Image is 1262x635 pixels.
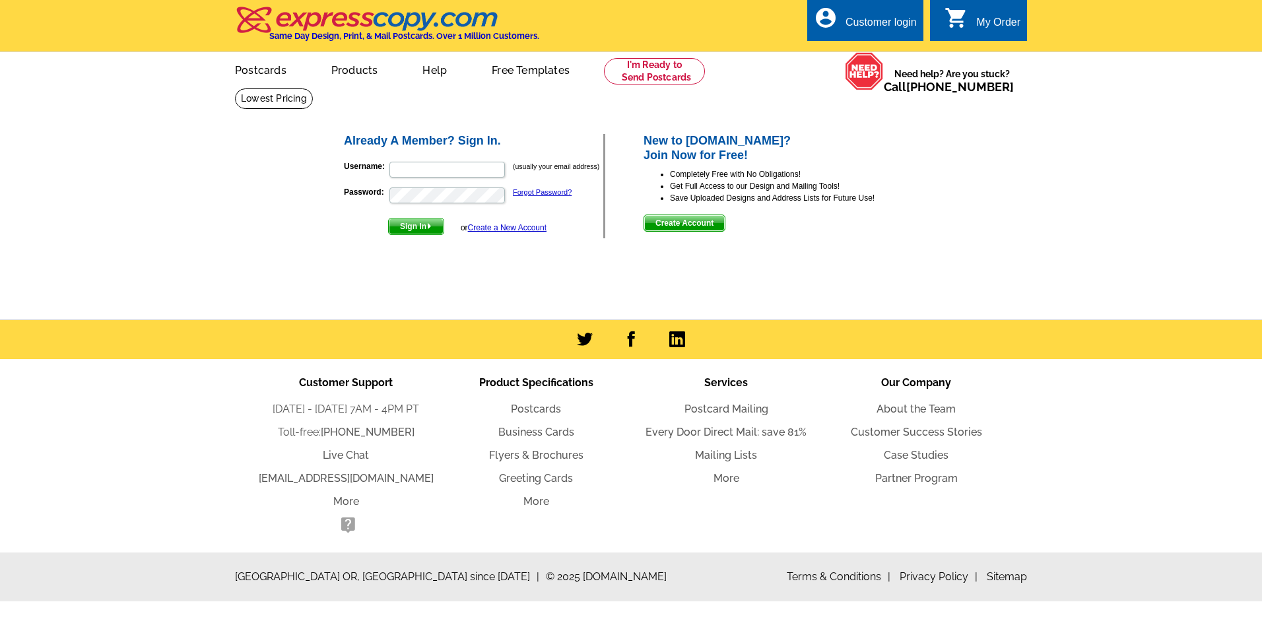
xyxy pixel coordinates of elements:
[976,17,1020,35] div: My Order
[214,53,308,84] a: Postcards
[251,424,441,440] li: Toll-free:
[388,218,444,235] button: Sign In
[479,376,593,389] span: Product Specifications
[344,160,388,172] label: Username:
[884,80,1014,94] span: Call
[814,15,917,31] a: account_circle Customer login
[714,472,739,485] a: More
[644,134,920,162] h2: New to [DOMAIN_NAME]? Join Now for Free!
[513,188,572,196] a: Forgot Password?
[998,328,1262,635] iframe: LiveChat chat widget
[489,449,583,461] a: Flyers & Brochures
[461,222,547,234] div: or
[695,449,757,461] a: Mailing Lists
[945,15,1020,31] a: shopping_cart My Order
[684,403,768,415] a: Postcard Mailing
[426,223,432,229] img: button-next-arrow-white.png
[670,168,920,180] li: Completely Free with No Obligations!
[814,6,838,30] i: account_circle
[670,180,920,192] li: Get Full Access to our Design and Mailing Tools!
[646,426,807,438] a: Every Door Direct Mail: save 81%
[884,67,1020,94] span: Need help? Are you stuck?
[344,186,388,198] label: Password:
[875,472,958,485] a: Partner Program
[945,6,968,30] i: shopping_cart
[235,16,539,41] a: Same Day Design, Print, & Mail Postcards. Over 1 Million Customers.
[704,376,748,389] span: Services
[644,215,725,231] span: Create Account
[511,403,561,415] a: Postcards
[310,53,399,84] a: Products
[299,376,393,389] span: Customer Support
[269,31,539,41] h4: Same Day Design, Print, & Mail Postcards. Over 1 Million Customers.
[881,376,951,389] span: Our Company
[884,449,948,461] a: Case Studies
[644,215,725,232] button: Create Account
[389,218,444,234] span: Sign In
[877,403,956,415] a: About the Team
[846,17,917,35] div: Customer login
[546,569,667,585] span: © 2025 [DOMAIN_NAME]
[251,401,441,417] li: [DATE] - [DATE] 7AM - 4PM PT
[513,162,599,170] small: (usually your email address)
[851,426,982,438] a: Customer Success Stories
[401,53,468,84] a: Help
[906,80,1014,94] a: [PHONE_NUMBER]
[259,472,434,485] a: [EMAIL_ADDRESS][DOMAIN_NAME]
[321,426,415,438] a: [PHONE_NUMBER]
[900,570,978,583] a: Privacy Policy
[498,426,574,438] a: Business Cards
[670,192,920,204] li: Save Uploaded Designs and Address Lists for Future Use!
[323,449,369,461] a: Live Chat
[344,134,603,149] h2: Already A Member? Sign In.
[499,472,573,485] a: Greeting Cards
[468,223,547,232] a: Create a New Account
[471,53,591,84] a: Free Templates
[235,569,539,585] span: [GEOGRAPHIC_DATA] OR, [GEOGRAPHIC_DATA] since [DATE]
[523,495,549,508] a: More
[333,495,359,508] a: More
[787,570,890,583] a: Terms & Conditions
[987,570,1027,583] a: Sitemap
[845,52,884,90] img: help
